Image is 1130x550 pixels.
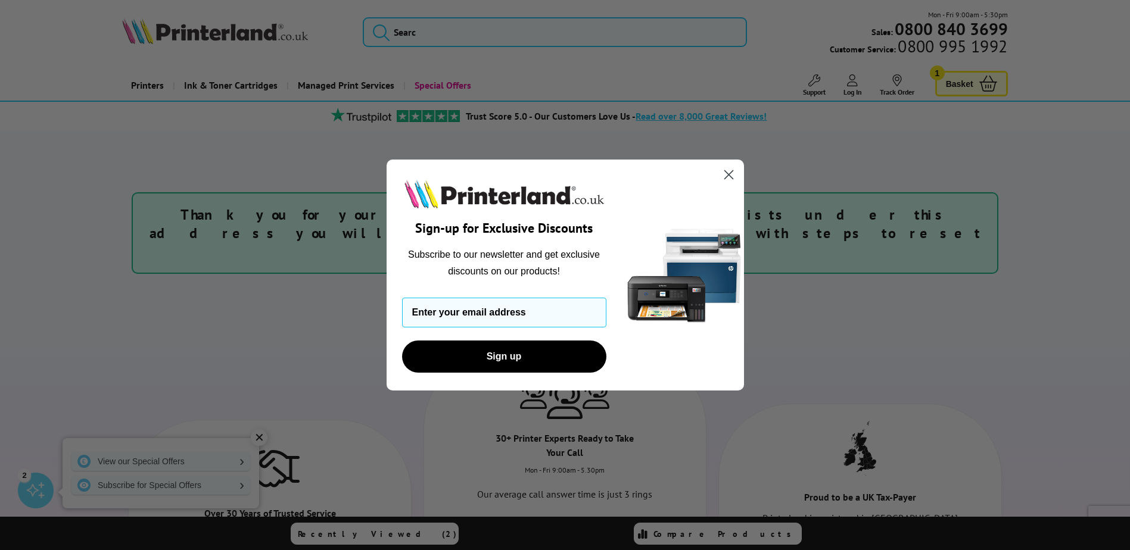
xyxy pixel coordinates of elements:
[408,249,600,276] span: Subscribe to our newsletter and get exclusive discounts on our products!
[625,160,744,391] img: 5290a21f-4df8-4860-95f4-ea1e8d0e8904.png
[718,164,739,185] button: Close dialog
[415,220,593,236] span: Sign-up for Exclusive Discounts
[402,340,606,373] button: Sign up
[402,298,606,327] input: Enter your email address
[402,177,606,211] img: Printerland.co.uk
